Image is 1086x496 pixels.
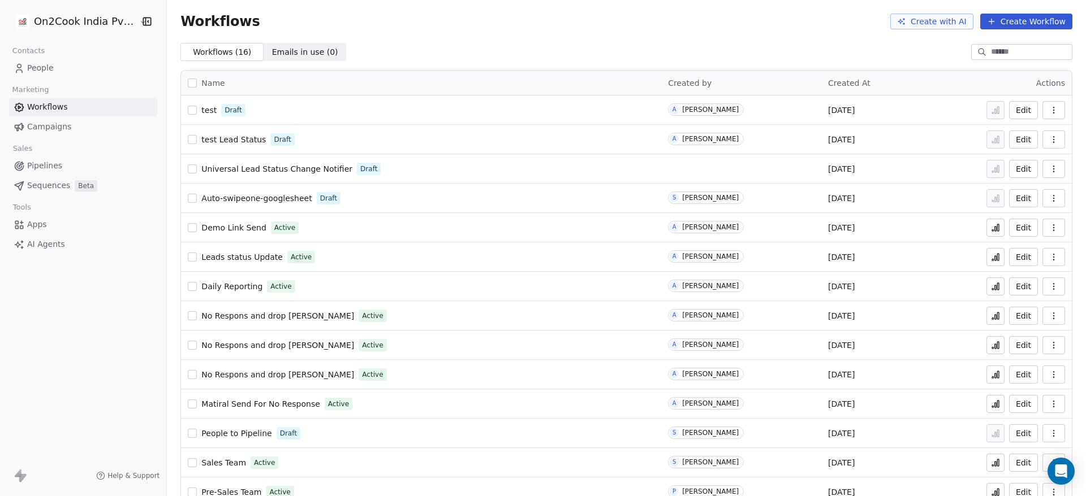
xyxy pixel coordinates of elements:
a: Daily Reporting [201,281,262,292]
a: No Respons and drop [PERSON_NAME] [201,340,354,351]
button: Edit [1009,160,1038,178]
a: Universal Lead Status Change Notifier [201,163,352,175]
span: Active [362,311,383,321]
button: Edit [1009,336,1038,354]
a: No Respons and drop [PERSON_NAME] [201,310,354,321]
button: Create Workflow [980,14,1072,29]
span: [DATE] [828,105,855,116]
a: Campaigns [9,118,157,136]
span: Matiral Send For No Response [201,399,320,408]
div: A [673,252,676,261]
span: Created At [828,79,870,88]
a: Edit [1009,366,1038,384]
span: Active [291,252,312,262]
div: [PERSON_NAME] [682,370,739,378]
span: [DATE] [828,457,855,468]
a: SequencesBeta [9,176,157,195]
div: S [673,193,676,202]
span: Draft [320,193,337,203]
a: Apps [9,215,157,234]
span: Active [274,223,295,233]
a: Demo Link Send [201,222,266,233]
div: P [673,487,676,496]
span: Draft [274,134,291,145]
div: A [673,223,676,232]
span: Marketing [7,81,54,98]
div: [PERSON_NAME] [682,399,739,407]
span: Active [362,340,383,350]
button: Edit [1009,395,1038,413]
span: Draft [280,428,297,438]
a: No Respons and drop [PERSON_NAME] [201,369,354,380]
button: Edit [1009,307,1038,325]
span: Tools [8,199,36,216]
a: Pipelines [9,156,157,175]
span: Auto-swipeone-googlesheet [201,194,312,203]
span: [DATE] [828,428,855,439]
a: Edit [1009,189,1038,207]
div: [PERSON_NAME] [682,194,739,202]
span: test [201,106,217,115]
span: Apps [27,219,47,230]
span: Active [254,458,275,468]
span: [DATE] [828,163,855,175]
div: [PERSON_NAME] [682,311,739,319]
span: test Lead Status [201,135,266,144]
a: Matiral Send For No Response [201,398,320,410]
a: Help & Support [96,471,160,480]
span: Draft [360,164,377,174]
span: [DATE] [828,340,855,351]
span: Emails in use ( 0 ) [272,46,338,58]
span: [DATE] [828,281,855,292]
a: test [201,105,217,116]
span: Draft [225,105,242,115]
a: People [9,59,157,77]
button: Edit [1009,101,1038,119]
div: [PERSON_NAME] [682,253,739,260]
button: Edit [1009,424,1038,442]
span: Name [201,77,225,89]
a: test Lead Status [201,134,266,145]
div: S [673,428,676,437]
a: Sales Team [201,457,246,468]
span: Demo Link Send [201,223,266,232]
span: Help & Support [107,471,160,480]
button: Edit [1009,454,1038,472]
span: AI Agents [27,238,65,250]
span: Leads status Update [201,253,283,262]
span: On2Cook India Pvt. Ltd. [34,14,136,29]
div: [PERSON_NAME] [682,223,739,231]
div: [PERSON_NAME] [682,429,739,437]
span: Campaigns [27,121,71,133]
span: People to Pipeline [201,429,271,438]
div: [PERSON_NAME] [682,458,739,466]
span: Active [270,281,291,291]
div: A [673,105,676,114]
a: People to Pipeline [201,428,271,439]
span: [DATE] [828,222,855,233]
span: Daily Reporting [201,282,262,291]
a: Edit [1009,277,1038,295]
div: [PERSON_NAME] [682,135,739,143]
span: No Respons and drop [PERSON_NAME] [201,311,354,320]
div: A [673,134,676,143]
img: on2cook%20logo-04%20copy.jpg [16,15,29,28]
div: [PERSON_NAME] [682,488,739,495]
button: Edit [1009,130,1038,149]
button: Edit [1009,248,1038,266]
button: Edit [1009,219,1038,237]
a: Auto-swipeone-googlesheet [201,193,312,204]
span: People [27,62,54,74]
div: A [673,281,676,290]
a: Leads status Update [201,251,283,263]
div: [PERSON_NAME] [682,282,739,290]
div: S [673,458,676,467]
span: No Respons and drop [PERSON_NAME] [201,341,354,350]
span: [DATE] [828,134,855,145]
div: A [673,369,676,378]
